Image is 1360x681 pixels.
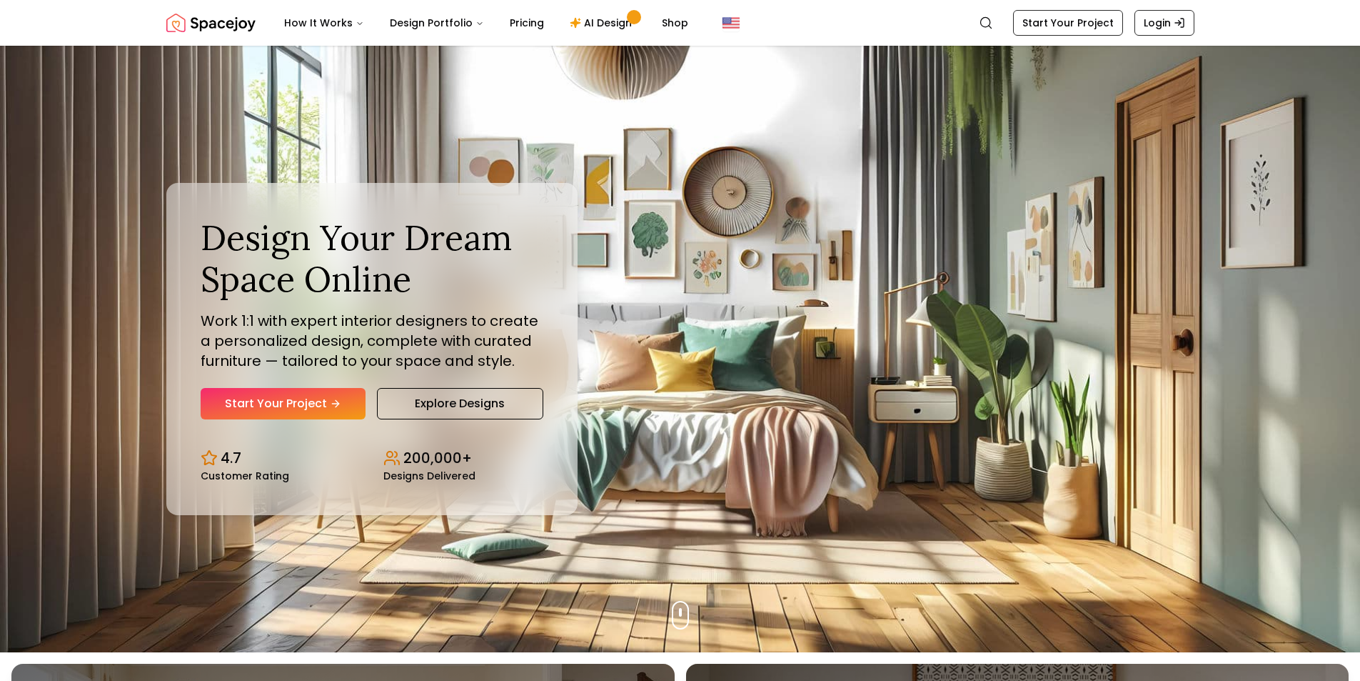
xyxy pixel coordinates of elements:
[201,437,543,481] div: Design stats
[166,9,256,37] a: Spacejoy
[201,217,543,299] h1: Design Your Dream Space Online
[1134,10,1194,36] a: Login
[722,14,740,31] img: United States
[498,9,555,37] a: Pricing
[383,471,475,481] small: Designs Delivered
[1013,10,1123,36] a: Start Your Project
[558,9,648,37] a: AI Design
[403,448,472,468] p: 200,000+
[650,9,700,37] a: Shop
[201,311,543,371] p: Work 1:1 with expert interior designers to create a personalized design, complete with curated fu...
[378,9,495,37] button: Design Portfolio
[377,388,543,419] a: Explore Designs
[273,9,700,37] nav: Main
[201,388,366,419] a: Start Your Project
[273,9,376,37] button: How It Works
[166,9,256,37] img: Spacejoy Logo
[221,448,241,468] p: 4.7
[201,471,289,481] small: Customer Rating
